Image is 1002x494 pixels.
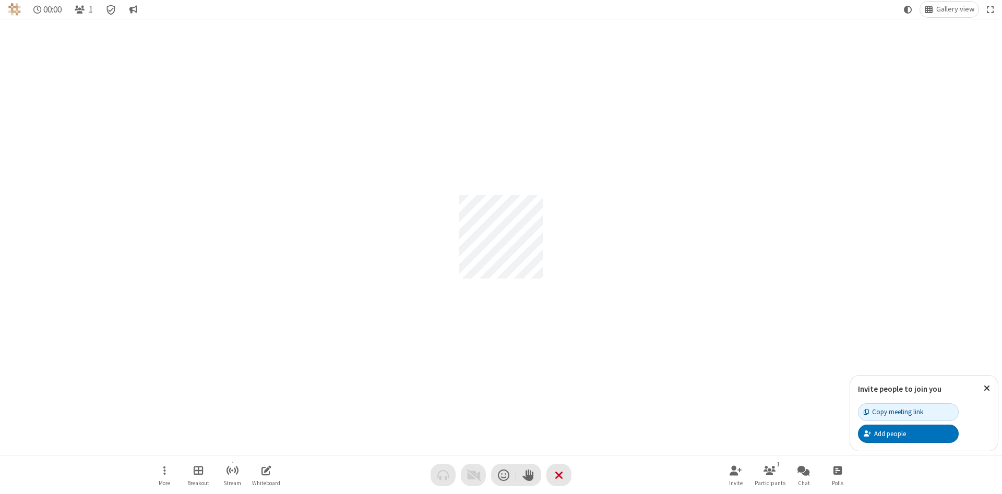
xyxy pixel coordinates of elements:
[70,2,97,17] button: Open participant list
[183,460,214,490] button: Manage Breakout Rooms
[159,480,170,486] span: More
[250,460,282,490] button: Open shared whiteboard
[858,425,959,442] button: Add people
[89,5,93,15] span: 1
[187,480,209,486] span: Breakout
[217,460,248,490] button: Start streaming
[920,2,979,17] button: Change layout
[788,460,819,490] button: Open chat
[832,480,843,486] span: Polls
[858,403,959,421] button: Copy meeting link
[149,460,180,490] button: Open menu
[431,464,456,486] button: Audio problem - check your Internet connection or call by phone
[754,460,785,490] button: Open participant list
[983,2,998,17] button: Fullscreen
[798,480,810,486] span: Chat
[461,464,486,486] button: Video
[8,3,21,16] img: QA Selenium DO NOT DELETE OR CHANGE
[864,407,923,417] div: Copy meeting link
[516,464,541,486] button: Raise hand
[29,2,66,17] div: Timer
[252,480,280,486] span: Whiteboard
[125,2,141,17] button: Conversation
[774,460,783,469] div: 1
[223,480,241,486] span: Stream
[720,460,751,490] button: Invite participants (Alt+I)
[755,480,785,486] span: Participants
[491,464,516,486] button: Send a reaction
[976,376,998,401] button: Close popover
[101,2,121,17] div: Meeting details Encryption enabled
[729,480,743,486] span: Invite
[858,384,941,394] label: Invite people to join you
[900,2,916,17] button: Using system theme
[822,460,853,490] button: Open poll
[936,5,974,14] span: Gallery view
[546,464,571,486] button: End or leave meeting
[43,5,62,15] span: 00:00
